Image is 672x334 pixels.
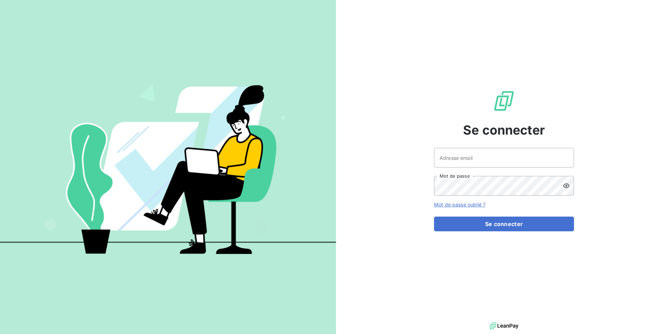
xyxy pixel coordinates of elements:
[463,121,545,139] span: Se connecter
[490,321,518,331] img: logo
[493,90,515,112] img: Logo LeanPay
[434,217,574,231] button: Se connecter
[434,148,574,168] input: placeholder
[434,202,485,207] a: Mot de passe oublié ?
